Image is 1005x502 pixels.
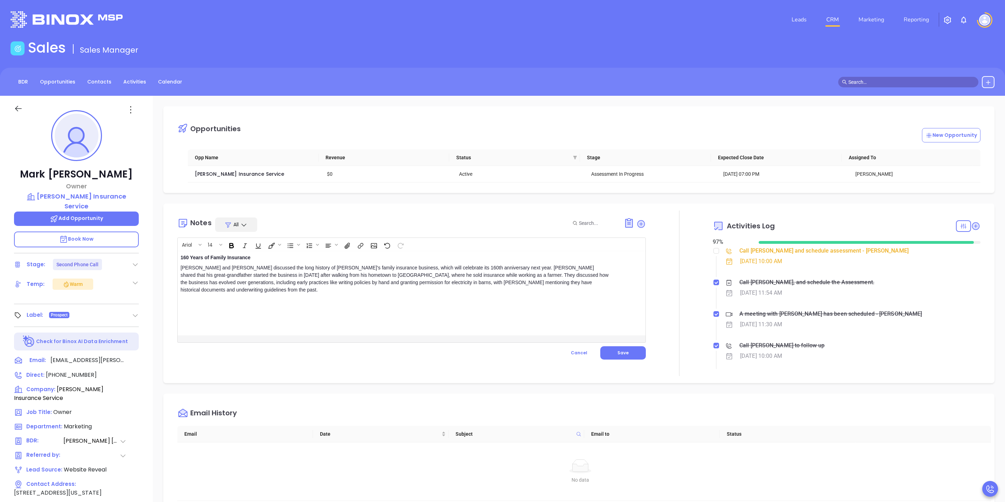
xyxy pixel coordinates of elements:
[14,192,139,211] a: [PERSON_NAME] Insurance Service
[56,259,99,270] div: Second Phone Call
[367,239,380,250] span: Insert Image
[579,219,616,227] input: Search...
[591,170,713,178] div: Assessment In Progress
[739,309,922,319] div: A meeting with [PERSON_NAME] has been scheduled - [PERSON_NAME]
[842,149,972,166] th: Assigned To
[340,239,353,250] span: Insert Files
[178,239,197,250] button: Arial
[36,76,80,88] a: Opportunities
[789,13,809,27] a: Leads
[63,280,83,288] div: Warm
[739,277,874,288] div: Call [PERSON_NAME], and schedule the Assessment.
[27,259,46,270] div: Stage:
[195,170,284,178] a: [PERSON_NAME] Insurance Service
[26,437,63,446] span: BDR:
[739,246,909,256] div: Call [PERSON_NAME] and schedule assessment - [PERSON_NAME]
[188,149,319,166] th: Opp Name
[63,437,119,446] span: [PERSON_NAME] [PERSON_NAME]
[180,264,610,294] div: [PERSON_NAME] and [PERSON_NAME] discussed the long history of [PERSON_NAME]'s family insurance bu...
[740,351,782,361] div: [DATE] 10:00 AM
[580,149,711,166] th: Stage
[26,371,45,379] span: Direct :
[233,221,239,228] span: All
[80,45,138,55] span: Sales Manager
[119,76,150,88] a: Activities
[27,310,43,320] div: Label:
[50,356,124,364] span: [EMAIL_ADDRESS][PERSON_NAME][DOMAIN_NAME]
[190,125,241,132] div: Opportunities
[723,170,846,178] div: [DATE] 07:00 PM
[855,170,978,178] div: [PERSON_NAME]
[740,288,782,298] div: [DATE] 11:54 AM
[26,408,52,416] span: Job Title:
[283,239,302,250] span: Insert Unordered List
[739,340,825,351] div: Call [PERSON_NAME] to follow up
[29,356,46,365] span: Email:
[313,426,449,442] th: Date
[711,149,842,166] th: Expected Close Date
[14,385,103,402] span: [PERSON_NAME] Insurance Service
[36,338,128,345] p: Check for Binox AI Data Enrichment
[14,76,32,88] a: BDR
[83,76,116,88] a: Contacts
[14,489,102,497] span: [STREET_ADDRESS][US_STATE]
[558,346,600,360] button: Cancel
[11,11,123,28] img: logo
[572,152,579,163] span: filter
[823,13,842,27] a: CRM
[727,222,775,229] span: Activities Log
[59,235,94,242] span: Book Now
[53,408,72,416] span: Owner
[177,426,313,442] th: Email
[584,426,720,442] th: Email to
[319,149,449,166] th: Revenue
[459,170,581,178] div: Active
[55,114,98,158] img: profile-user
[320,430,440,438] span: Date
[959,16,968,24] img: iconNotification
[302,239,321,250] span: Insert Ordered List
[394,239,406,250] span: Redo
[456,154,570,161] span: Status
[925,132,977,139] p: New Opportunity
[51,311,68,319] span: Prospect
[251,239,264,250] span: Underline
[943,16,952,24] img: iconSetting
[204,239,218,250] button: 14
[64,466,107,474] span: Website Reveal
[848,78,975,86] input: Search…
[26,423,62,430] span: Department:
[380,239,393,250] span: Undo
[720,426,855,442] th: Status
[901,13,932,27] a: Reporting
[327,170,449,178] div: $0
[46,371,97,379] span: [PHONE_NUMBER]
[26,451,63,460] span: Referred by:
[178,239,203,250] span: Font family
[740,256,782,267] div: [DATE] 10:00 AM
[26,386,55,393] span: Company:
[190,219,212,226] div: Notes
[740,319,782,330] div: [DATE] 11:30 AM
[856,13,887,27] a: Marketing
[154,76,186,88] a: Calendar
[204,239,224,250] span: Font size
[28,39,66,56] h1: Sales
[600,346,646,360] button: Save
[204,241,216,246] span: 14
[354,239,366,250] span: Insert link
[14,168,139,181] p: Mark [PERSON_NAME]
[26,480,76,488] span: Contact Address:
[238,239,251,250] span: Italic
[456,430,573,438] span: Subject
[186,476,975,484] div: No data
[23,335,35,348] img: Ai-Enrich-DaqCidB-.svg
[180,254,610,261] div: 160 Years of Family Insurance
[190,409,237,419] div: Email History
[225,239,237,250] span: Bold
[979,14,990,26] img: user
[713,238,750,246] div: 97 %
[842,80,847,85] span: search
